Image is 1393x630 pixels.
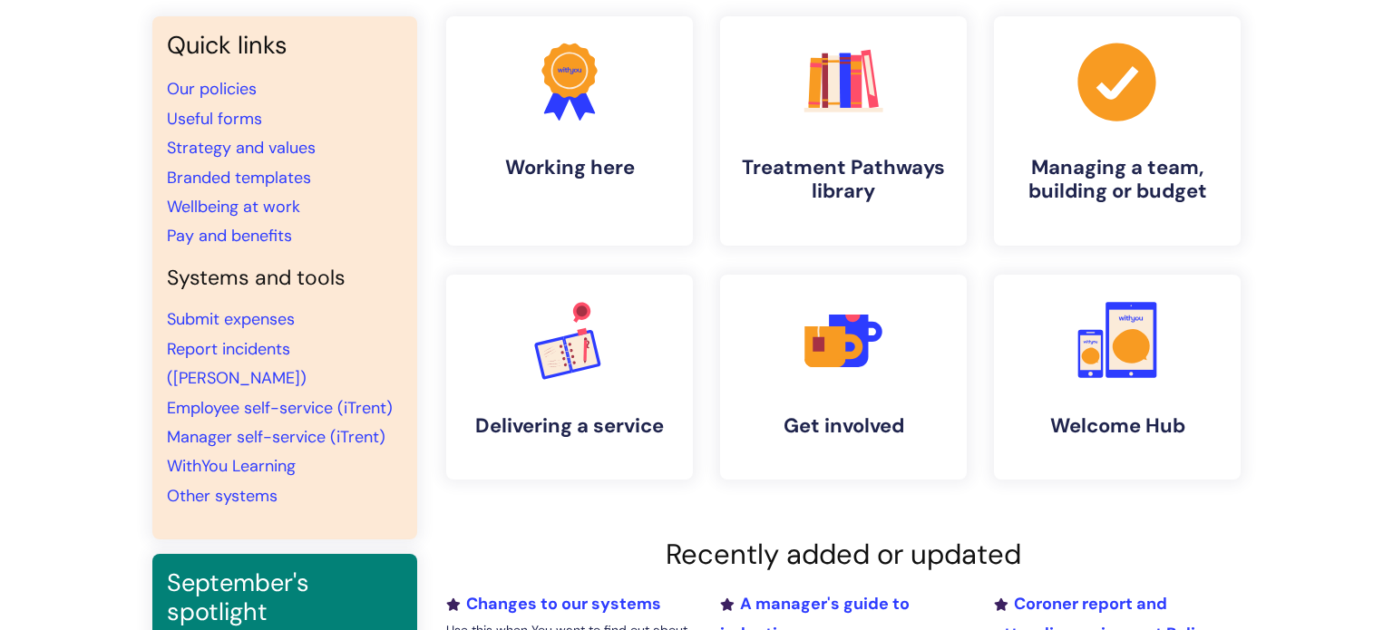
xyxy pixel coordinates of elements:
h4: Treatment Pathways library [735,156,952,204]
a: Delivering a service [446,275,693,480]
a: Working here [446,16,693,246]
a: Get involved [720,275,967,480]
a: Welcome Hub [994,275,1241,480]
a: Managing a team, building or budget [994,16,1241,246]
h4: Systems and tools [167,266,403,291]
h3: Quick links [167,31,403,60]
a: WithYou Learning [167,455,296,477]
h4: Working here [461,156,678,179]
h3: September's spotlight [167,568,403,627]
a: Report incidents ([PERSON_NAME]) [167,338,307,389]
a: Branded templates [167,167,311,189]
a: Manager self-service (iTrent) [167,426,385,448]
a: Our policies [167,78,257,100]
a: Employee self-service (iTrent) [167,397,393,419]
h2: Recently added or updated [446,538,1241,571]
a: Changes to our systems [446,593,661,615]
a: Wellbeing at work [167,196,300,218]
a: Useful forms [167,108,262,130]
h4: Welcome Hub [1008,414,1226,438]
h4: Managing a team, building or budget [1008,156,1226,204]
a: Submit expenses [167,308,295,330]
a: Strategy and values [167,137,316,159]
a: Pay and benefits [167,225,292,247]
h4: Get involved [735,414,952,438]
a: Other systems [167,485,278,507]
h4: Delivering a service [461,414,678,438]
a: Treatment Pathways library [720,16,967,246]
